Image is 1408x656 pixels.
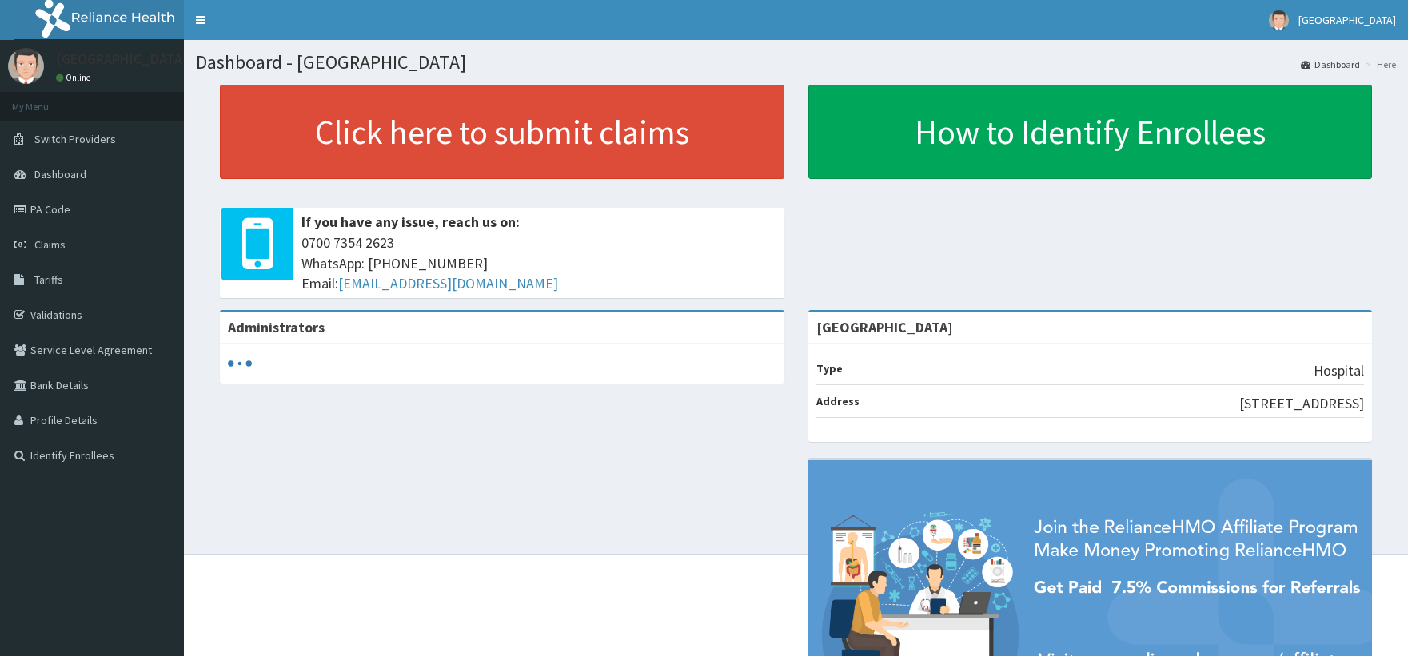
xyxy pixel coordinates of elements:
img: User Image [1269,10,1289,30]
a: Dashboard [1301,58,1360,71]
span: Switch Providers [34,132,116,146]
a: [EMAIL_ADDRESS][DOMAIN_NAME] [338,274,558,292]
p: [GEOGRAPHIC_DATA] [56,52,188,66]
b: Type [816,361,843,376]
span: Claims [34,237,66,252]
h1: Dashboard - [GEOGRAPHIC_DATA] [196,52,1396,73]
span: Dashboard [34,167,86,181]
a: Online [56,72,94,83]
p: Hospital [1314,360,1364,381]
li: Here [1362,58,1396,71]
b: Administrators [228,318,325,336]
span: Tariffs [34,272,63,287]
p: [STREET_ADDRESS] [1239,393,1364,414]
strong: [GEOGRAPHIC_DATA] [816,318,953,336]
b: Address [816,394,860,408]
b: If you have any issue, reach us on: [301,213,520,231]
img: User Image [8,48,44,84]
a: How to Identify Enrollees [808,85,1373,179]
span: [GEOGRAPHIC_DATA] [1298,13,1396,27]
span: 0700 7354 2623 WhatsApp: [PHONE_NUMBER] Email: [301,233,776,294]
a: Click here to submit claims [220,85,784,179]
svg: audio-loading [228,352,252,376]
